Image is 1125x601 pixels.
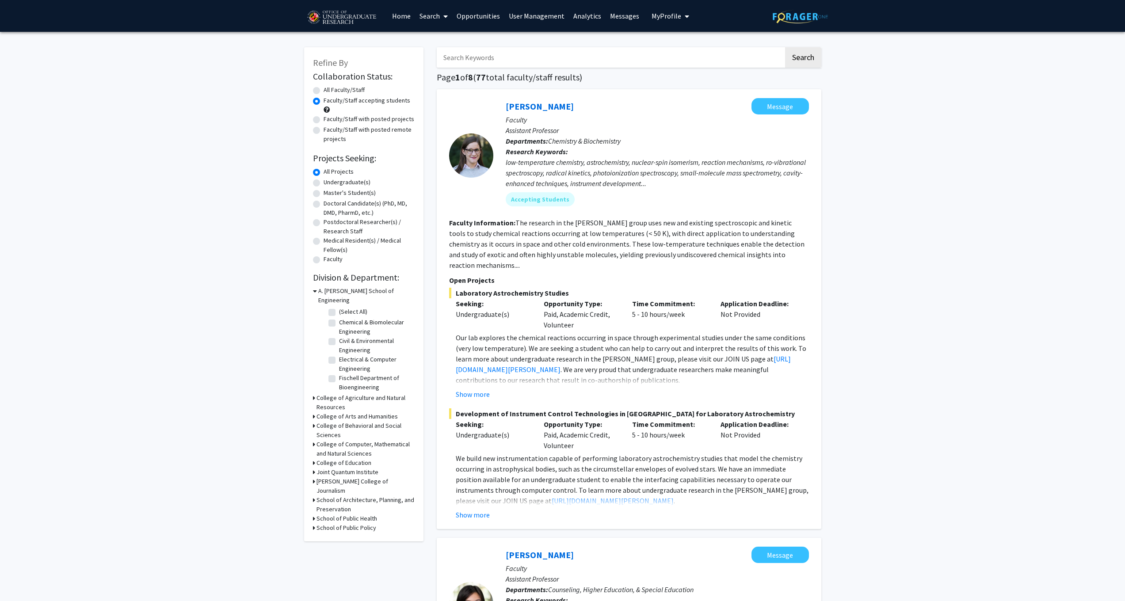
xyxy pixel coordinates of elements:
[313,272,415,283] h2: Division & Department:
[506,549,574,560] a: [PERSON_NAME]
[449,275,809,285] p: Open Projects
[537,419,625,451] div: Paid, Academic Credit, Volunteer
[652,11,681,20] span: My Profile
[324,167,354,176] label: All Projects
[317,458,371,468] h3: College of Education
[455,72,460,83] span: 1
[324,85,365,95] label: All Faculty/Staff
[714,419,802,451] div: Not Provided
[317,495,415,514] h3: School of Architecture, Planning, and Preservation
[625,298,714,330] div: 5 - 10 hours/week
[506,147,568,156] b: Research Keywords:
[339,355,412,373] label: Electrical & Computer Engineering
[506,563,809,574] p: Faculty
[506,101,574,112] a: [PERSON_NAME]
[317,440,415,458] h3: College of Computer, Mathematical and Natural Sciences
[751,98,809,114] button: Message Leah Dodson
[544,298,619,309] p: Opportunity Type:
[437,72,821,83] h1: Page of ( total faculty/staff results)
[415,0,452,31] a: Search
[569,0,606,31] a: Analytics
[324,199,415,217] label: Doctoral Candidate(s) (PhD, MD, DMD, PharmD, etc.)
[506,157,809,189] div: low-temperature chemistry, astrochemistry, nuclear-spin isomerism, reaction mechanisms, ro-vibrat...
[324,125,415,144] label: Faculty/Staff with posted remote projects
[721,298,796,309] p: Application Deadline:
[449,218,805,270] fg-read-more: The research in the [PERSON_NAME] group uses new and existing spectroscopic and kinetic tools to ...
[313,71,415,82] h2: Collaboration Status:
[339,392,412,411] label: Materials Science & Engineering
[324,178,370,187] label: Undergraduate(s)
[506,137,548,145] b: Departments:
[456,309,531,320] div: Undergraduate(s)
[632,419,707,430] p: Time Commitment:
[318,286,415,305] h3: A. [PERSON_NAME] School of Engineering
[324,217,415,236] label: Postdoctoral Researcher(s) / Research Staff
[317,468,378,477] h3: Joint Quantum Institute
[324,236,415,255] label: Medical Resident(s) / Medical Fellow(s)
[339,318,412,336] label: Chemical & Biomolecular Engineering
[506,585,548,594] b: Departments:
[324,188,376,198] label: Master's Student(s)
[304,7,379,29] img: University of Maryland Logo
[456,389,490,399] button: Show more
[632,298,707,309] p: Time Commitment:
[552,496,674,505] a: [URL][DOMAIN_NAME][PERSON_NAME]
[317,393,415,412] h3: College of Agriculture and Natural Resources
[476,72,486,83] span: 77
[313,153,415,164] h2: Projects Seeking:
[606,0,644,31] a: Messages
[714,298,802,330] div: Not Provided
[7,561,38,594] iframe: Chat
[721,419,796,430] p: Application Deadline:
[317,421,415,440] h3: College of Behavioral and Social Sciences
[548,585,694,594] span: Counseling, Higher Education, & Special Education
[456,332,809,385] p: Our lab explores the chemical reactions occurring in space through experimental studies under the...
[625,419,714,451] div: 5 - 10 hours/week
[324,96,410,105] label: Faculty/Staff accepting students
[456,510,490,520] button: Show more
[537,298,625,330] div: Paid, Academic Credit, Volunteer
[339,336,412,355] label: Civil & Environmental Engineering
[339,307,367,316] label: (Select All)
[449,288,809,298] span: Laboratory Astrochemistry Studies
[506,125,809,136] p: Assistant Professor
[773,10,828,23] img: ForagerOne Logo
[339,373,412,392] label: Fischell Department of Bioengineering
[456,453,809,506] p: We build new instrumentation capable of performing laboratory astrochemistry studies that model t...
[324,114,414,124] label: Faculty/Staff with posted projects
[317,523,376,533] h3: School of Public Policy
[449,408,809,419] span: Development of Instrument Control Technologies in [GEOGRAPHIC_DATA] for Laboratory Astrochemistry
[548,137,621,145] span: Chemistry & Biochemistry
[317,412,398,421] h3: College of Arts and Humanities
[506,114,809,125] p: Faculty
[504,0,569,31] a: User Management
[437,47,784,68] input: Search Keywords
[449,218,515,227] b: Faculty Information:
[544,419,619,430] p: Opportunity Type:
[785,47,821,68] button: Search
[506,192,575,206] mat-chip: Accepting Students
[456,298,531,309] p: Seeking:
[452,0,504,31] a: Opportunities
[324,255,343,264] label: Faculty
[751,547,809,563] button: Message Veronica Kang
[506,574,809,584] p: Assistant Professor
[388,0,415,31] a: Home
[456,430,531,440] div: Undergraduate(s)
[317,514,377,523] h3: School of Public Health
[456,419,531,430] p: Seeking:
[317,477,415,495] h3: [PERSON_NAME] College of Journalism
[468,72,473,83] span: 8
[313,57,348,68] span: Refine By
